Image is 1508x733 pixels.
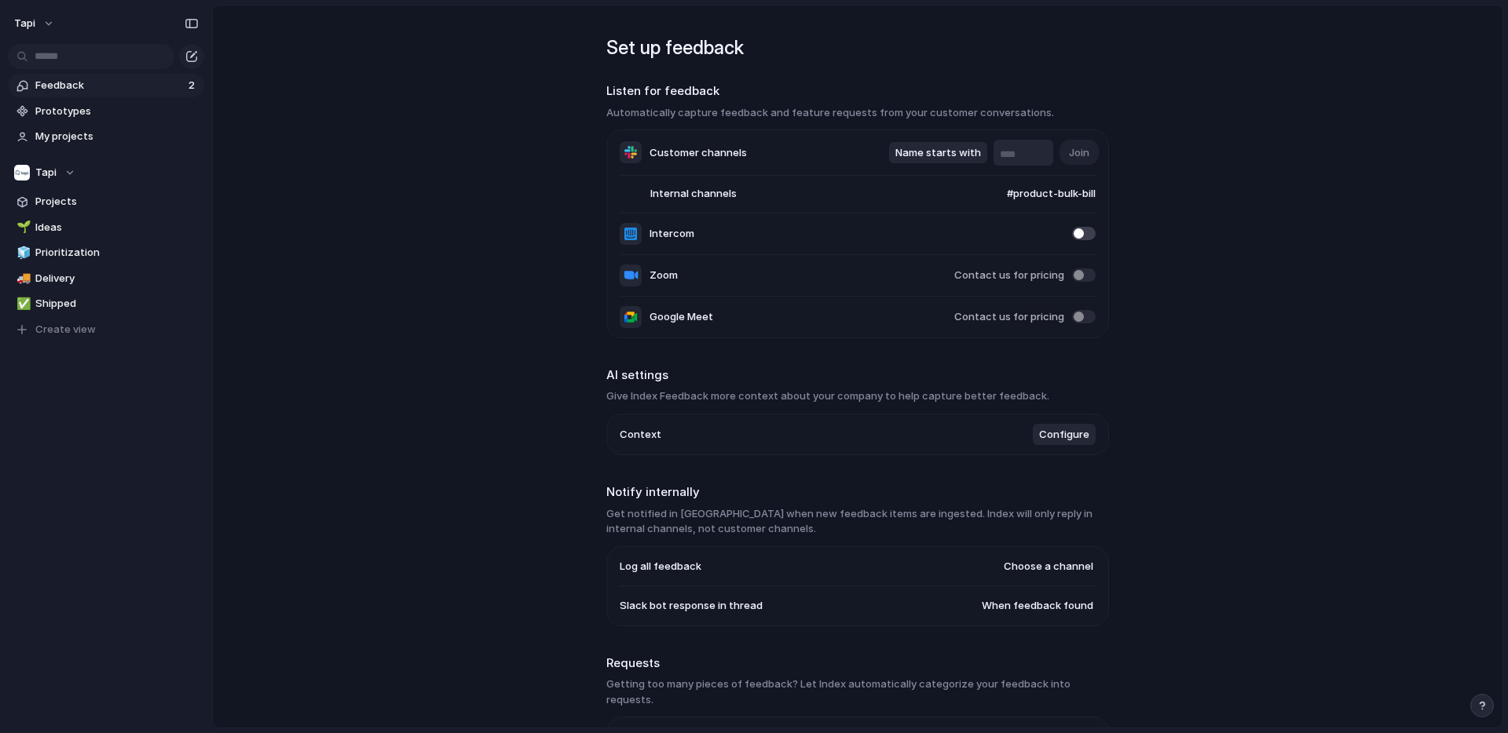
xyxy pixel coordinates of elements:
[16,218,27,236] div: 🌱
[14,16,35,31] span: tapi
[14,220,30,235] button: 🌱
[35,296,199,312] span: Shipped
[35,271,199,286] span: Delivery
[8,190,204,213] a: Projects
[606,388,1109,404] h3: Give Index Feedback more context about your company to help capture better feedback.
[14,271,30,286] button: 🚚
[650,226,694,242] span: Intercom
[650,309,713,325] span: Google Meet
[976,186,1096,202] span: #product-bulk-bill
[35,322,96,337] span: Create view
[8,216,204,239] a: 🌱Ideas
[1039,427,1089,443] span: Configure
[606,506,1109,537] h3: Get notified in [GEOGRAPHIC_DATA] when new feedback items are ingested. Index will only reply in ...
[620,598,763,614] span: Slack bot response in thread
[8,292,204,315] a: ✅Shipped
[895,145,981,161] span: Name starts with
[35,194,199,210] span: Projects
[889,142,987,164] button: Name starts with
[1001,556,1096,577] button: Choose a channel
[188,78,198,93] span: 2
[1004,559,1093,574] span: Choose a channel
[8,161,204,184] button: Tapi
[16,269,27,287] div: 🚚
[8,267,204,290] a: 🚚Delivery
[35,220,199,235] span: Ideas
[35,165,57,181] span: Tapi
[8,241,204,264] a: 🧊Prioritization
[35,245,199,261] span: Prioritization
[620,559,701,574] span: Log all feedback
[14,245,30,261] button: 🧊
[35,104,199,119] span: Prototypes
[8,318,204,341] button: Create view
[16,295,27,313] div: ✅
[14,296,30,312] button: ✅
[606,366,1109,385] h2: AI settings
[606,105,1109,121] h3: Automatically capture feedback and feature requests from your customer conversations.
[35,78,184,93] span: Feedback
[7,11,63,36] button: tapi
[606,676,1109,707] h3: Getting too many pieces of feedback? Let Index automatically categorize your feedback into requests.
[8,74,204,97] a: Feedback2
[982,598,1093,614] span: When feedback found
[606,655,1109,673] h2: Requests
[606,82,1109,100] h2: Listen for feedback
[954,268,1064,283] span: Contact us for pricing
[620,186,737,202] span: Internal channels
[35,129,199,144] span: My projects
[979,596,1096,616] button: When feedback found
[620,427,661,443] span: Context
[650,268,678,283] span: Zoom
[606,483,1109,501] h2: Notify internally
[8,100,204,123] a: Prototypes
[1033,424,1096,446] button: Configure
[650,145,747,161] span: Customer channels
[606,34,1109,62] h1: Set up feedback
[16,244,27,262] div: 🧊
[954,309,1064,325] span: Contact us for pricing
[8,125,204,148] a: My projects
